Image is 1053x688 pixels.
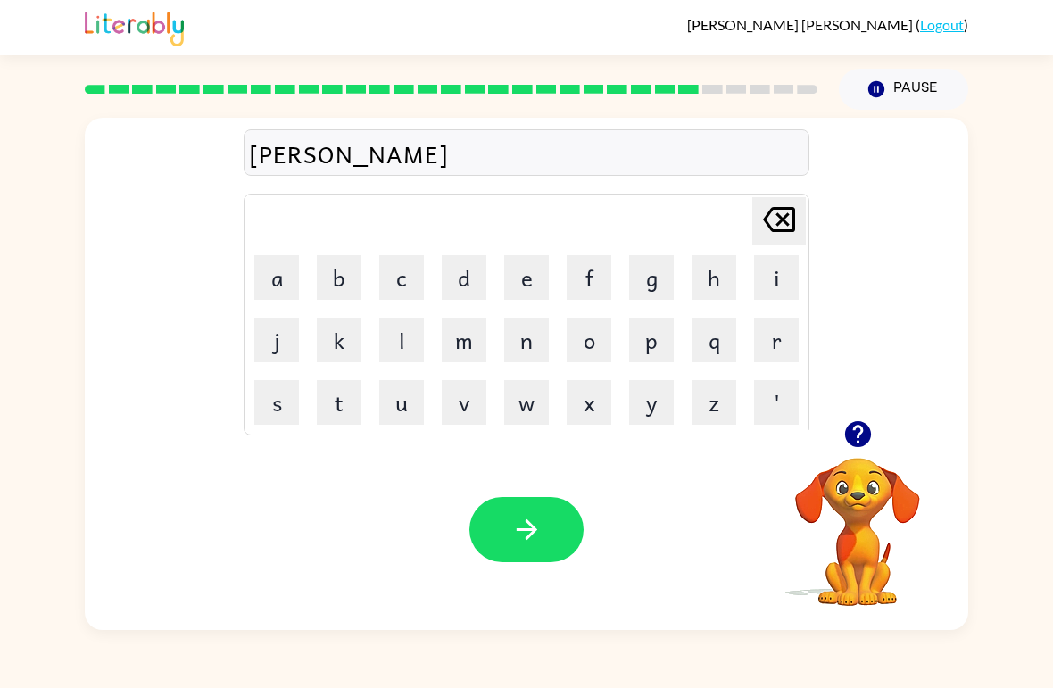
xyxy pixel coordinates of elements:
button: j [254,318,299,362]
button: f [567,255,611,300]
button: s [254,380,299,425]
button: o [567,318,611,362]
button: e [504,255,549,300]
button: Pause [839,69,968,110]
img: Literably [85,7,184,46]
button: d [442,255,486,300]
button: ' [754,380,799,425]
button: u [379,380,424,425]
button: a [254,255,299,300]
button: m [442,318,486,362]
span: [PERSON_NAME] [PERSON_NAME] [687,16,916,33]
button: x [567,380,611,425]
button: l [379,318,424,362]
button: t [317,380,361,425]
button: r [754,318,799,362]
button: h [692,255,736,300]
button: k [317,318,361,362]
a: Logout [920,16,964,33]
video: Your browser must support playing .mp4 files to use Literably. Please try using another browser. [768,430,947,609]
button: n [504,318,549,362]
button: w [504,380,549,425]
div: [PERSON_NAME] [249,135,804,172]
button: c [379,255,424,300]
div: ( ) [687,16,968,33]
button: g [629,255,674,300]
button: v [442,380,486,425]
button: i [754,255,799,300]
button: z [692,380,736,425]
button: b [317,255,361,300]
button: q [692,318,736,362]
button: y [629,380,674,425]
button: p [629,318,674,362]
